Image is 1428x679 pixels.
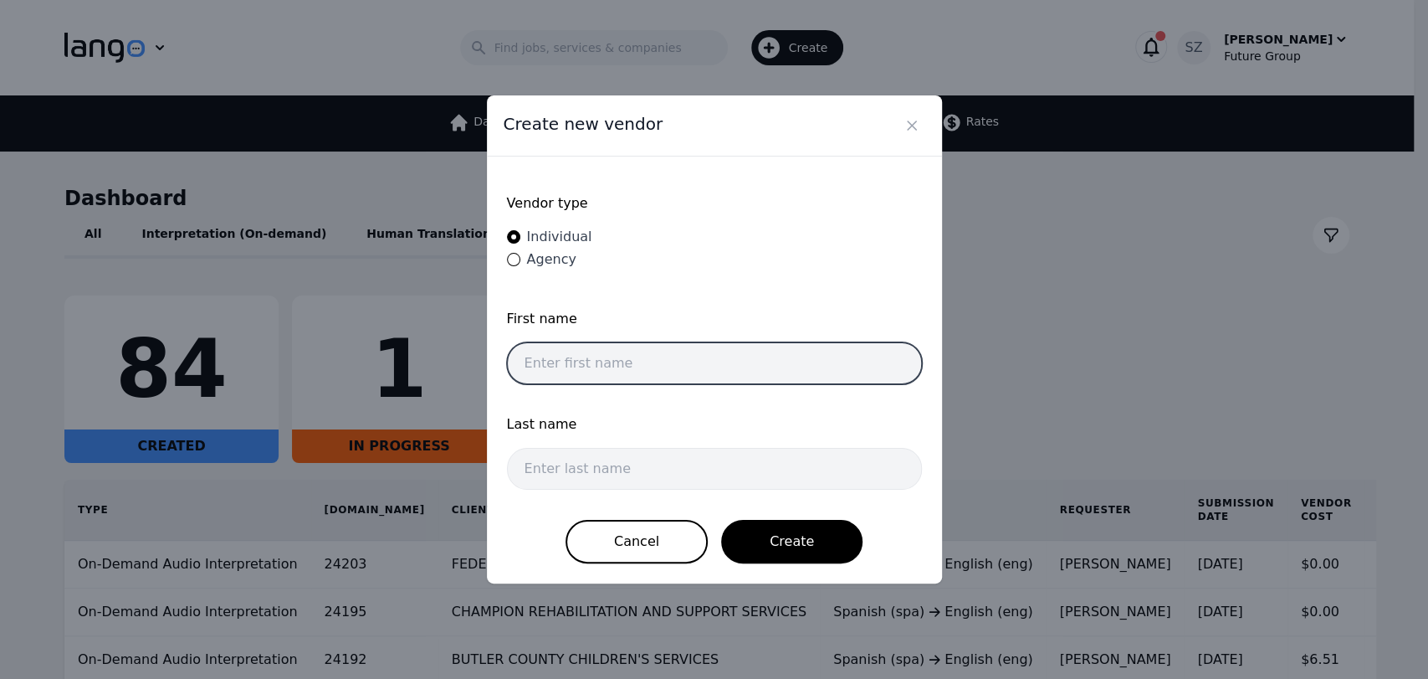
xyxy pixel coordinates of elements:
[898,112,925,139] button: Close
[527,251,576,267] span: Agency
[566,520,708,563] button: Cancel
[721,520,862,563] button: Create
[504,112,663,136] span: Create new vendor
[507,193,922,213] label: Vendor type
[507,414,922,435] span: Last name
[527,229,592,244] span: Individual
[507,342,922,384] input: Enter first name
[507,253,520,266] input: Agency
[507,309,922,329] span: First name
[507,448,922,490] input: Enter last name
[507,230,520,244] input: Individual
